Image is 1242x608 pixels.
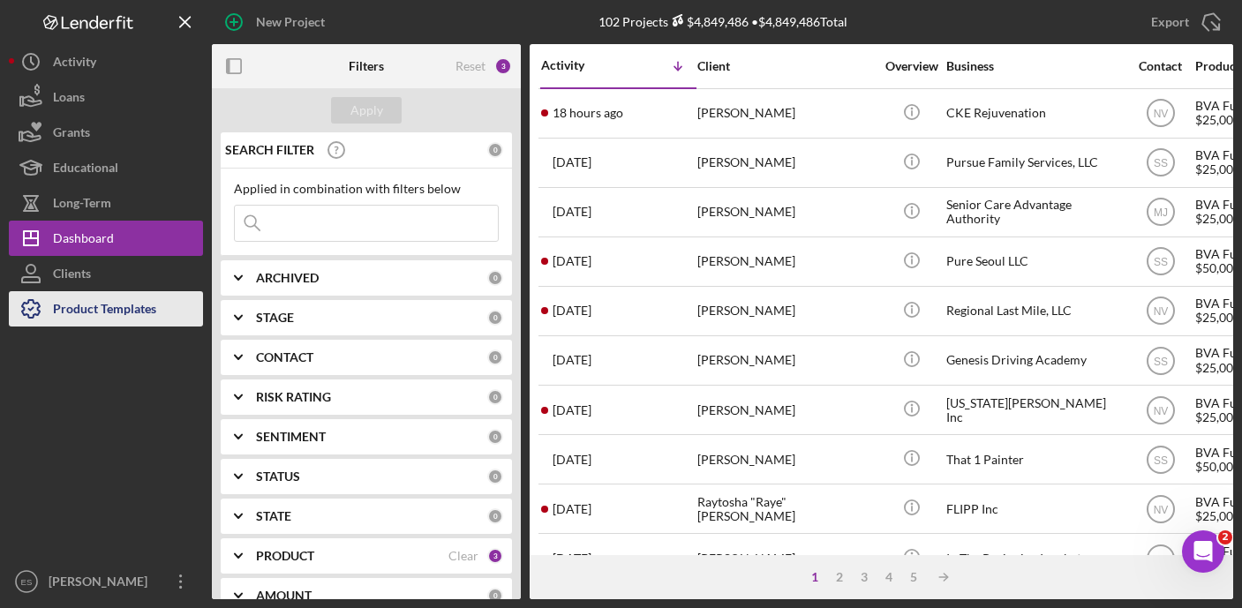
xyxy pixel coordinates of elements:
div: 0 [487,349,503,365]
button: Educational [9,150,203,185]
text: ES [21,577,33,587]
button: Activity [9,44,203,79]
div: Genesis Driving Academy [946,337,1123,384]
div: [PERSON_NAME] [697,139,874,186]
div: [PERSON_NAME] [697,387,874,433]
div: 5 [901,570,926,584]
div: Long-Term [53,185,111,225]
div: Grants [53,115,90,154]
div: 4 [877,570,901,584]
button: Loans [9,79,203,115]
div: Contact [1127,59,1193,73]
div: Pursue Family Services, LLC [946,139,1123,186]
div: Export [1151,4,1189,40]
b: CONTACT [256,350,313,364]
div: 3 [487,548,503,564]
div: Activity [53,44,96,84]
div: 0 [487,429,503,445]
div: [PERSON_NAME] [44,564,159,604]
div: $4,849,486 [668,14,749,29]
time: 2025-09-27 18:42 [553,106,623,120]
div: CKE Rejuvenation [946,90,1123,137]
text: SS [1153,552,1167,565]
time: 2025-09-25 14:57 [553,254,591,268]
div: Activity [541,58,619,72]
div: Pure Seoul LLC [946,238,1123,285]
text: MJ [1154,206,1168,219]
div: [PERSON_NAME] [697,288,874,334]
button: Clients [9,256,203,291]
time: 2025-09-23 17:44 [553,453,591,467]
div: [PERSON_NAME] [697,238,874,285]
div: Raytosha "Raye" [PERSON_NAME] [697,485,874,532]
div: FLIPP Inc [946,485,1123,532]
div: [US_STATE][PERSON_NAME] Inc [946,387,1123,433]
div: 102 Projects • $4,849,486 Total [598,14,847,29]
button: ES[PERSON_NAME] [9,564,203,599]
div: Loans [53,79,85,119]
div: [PERSON_NAME] [697,337,874,384]
b: Filters [349,59,384,73]
div: 0 [487,270,503,286]
div: 0 [487,389,503,405]
time: 2025-09-26 12:26 [553,205,591,219]
div: New Project [256,4,325,40]
b: STATE [256,509,291,523]
text: NV [1153,108,1168,120]
time: 2025-09-23 20:44 [553,403,591,417]
div: [PERSON_NAME] [697,535,874,582]
div: 3 [494,57,512,75]
div: Product Templates [53,291,156,331]
b: STATUS [256,469,300,484]
button: Product Templates [9,291,203,327]
b: RISK RATING [256,390,331,404]
div: 2 [827,570,852,584]
div: Client [697,59,874,73]
div: Educational [53,150,118,190]
button: New Project [212,4,342,40]
time: 2025-09-24 12:28 [553,353,591,367]
div: 0 [487,142,503,158]
div: 0 [487,588,503,604]
a: Dashboard [9,221,203,256]
b: SENTIMENT [256,430,326,444]
iframe: Intercom live chat [1182,530,1224,573]
div: Dashboard [53,221,114,260]
button: Export [1133,4,1233,40]
text: SS [1153,256,1167,268]
div: Regional Last Mile, LLC [946,288,1123,334]
text: NV [1153,404,1168,417]
div: Business [946,59,1123,73]
div: 3 [852,570,877,584]
div: [PERSON_NAME] [697,90,874,137]
div: [PERSON_NAME] [697,189,874,236]
span: 2 [1218,530,1232,544]
div: [PERSON_NAME] [697,436,874,483]
time: 2025-09-22 14:24 [553,552,591,566]
div: In The Beginning Incubator [946,535,1123,582]
div: Apply [350,97,383,124]
b: PRODUCT [256,549,314,563]
b: ARCHIVED [256,271,319,285]
div: Reset [455,59,486,73]
b: STAGE [256,311,294,325]
div: 0 [487,469,503,484]
text: SS [1153,355,1167,367]
div: 1 [802,570,827,584]
button: Apply [331,97,402,124]
div: Clients [53,256,91,296]
text: SS [1153,157,1167,169]
div: Applied in combination with filters below [234,182,499,196]
text: SS [1153,454,1167,466]
div: Senior Care Advantage Authority [946,189,1123,236]
button: Long-Term [9,185,203,221]
div: Clear [448,549,478,563]
button: Grants [9,115,203,150]
time: 2025-09-22 21:53 [553,502,591,516]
